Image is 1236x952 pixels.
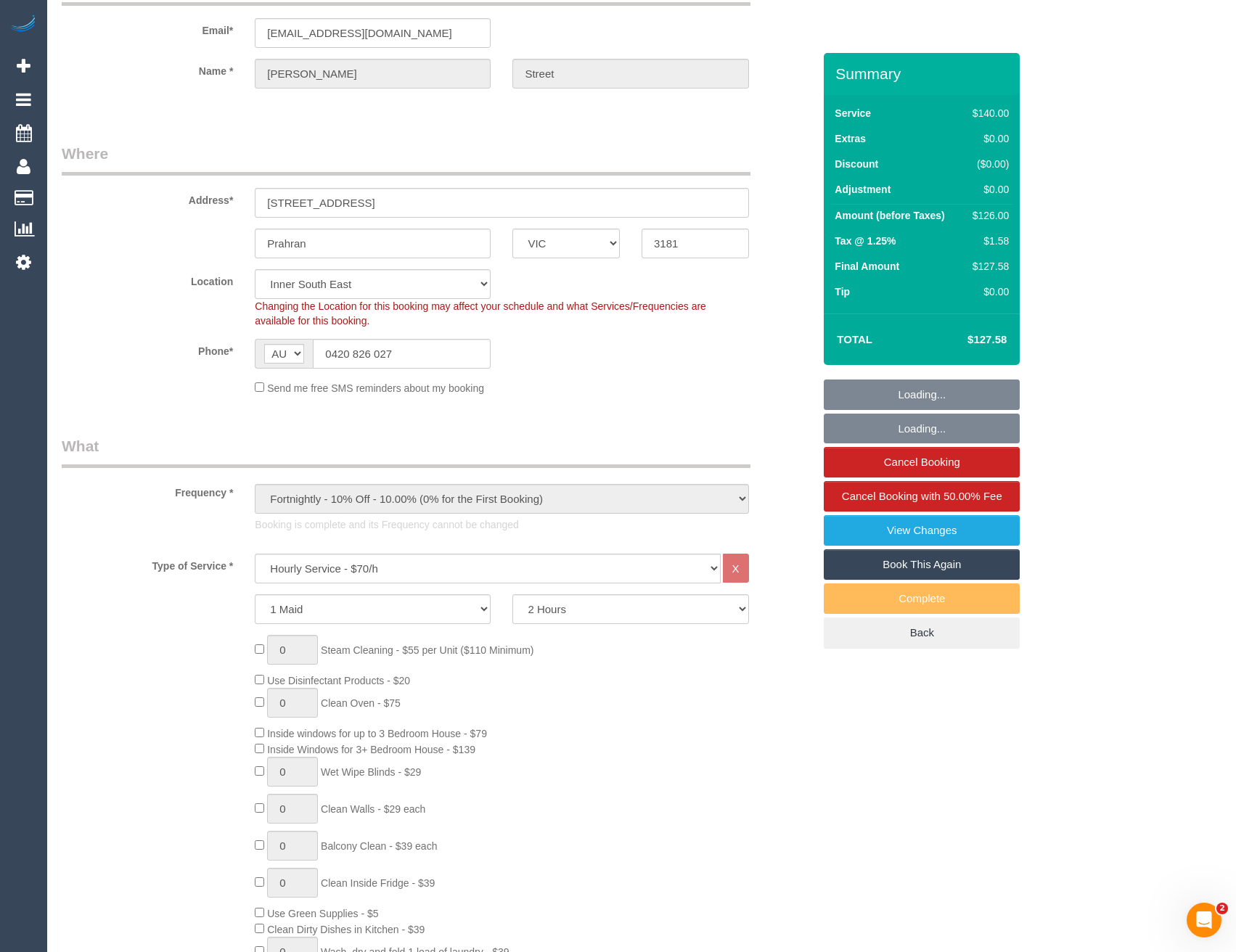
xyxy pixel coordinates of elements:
label: Frequency * [51,480,244,500]
a: Cancel Booking [824,447,1020,477]
label: Amount (before Taxes) [835,208,944,223]
img: Automaid Logo [9,15,38,35]
input: Last Name* [512,59,748,89]
label: Adjustment [835,182,891,197]
div: ($0.00) [967,157,1009,171]
a: Book This Again [824,549,1020,580]
label: Phone* [51,339,244,358]
label: Name * [51,59,244,78]
div: $0.00 [967,131,1009,146]
span: Clean Dirty Dishes in Kitchen - $39 [267,924,425,935]
div: $1.58 [967,234,1009,248]
span: Inside Windows for 3+ Bedroom House - $139 [267,744,475,755]
input: Email* [255,18,491,48]
label: Tax @ 1.25% [835,234,896,248]
span: Cancel Booking with 50.00% Fee [842,490,1002,502]
a: Back [824,617,1020,648]
div: $0.00 [967,284,1009,299]
label: Tip [835,284,850,299]
div: $127.58 [967,259,1009,274]
span: Inside windows for up to 3 Bedroom House - $79 [267,728,487,739]
legend: Where [62,143,750,176]
input: Post Code* [642,229,749,258]
h3: Summary [835,65,1012,82]
span: 2 [1216,903,1228,914]
input: Phone* [313,339,491,369]
span: Clean Inside Fridge - $39 [321,877,435,889]
div: $0.00 [967,182,1009,197]
iframe: Intercom live chat [1187,903,1221,937]
label: Service [835,106,871,120]
label: Discount [835,157,878,171]
span: Steam Cleaning - $55 per Unit ($110 Minimum) [321,644,533,656]
label: Extras [835,131,866,146]
span: Use Disinfectant Products - $20 [267,675,410,686]
span: Changing the Location for this booking may affect your schedule and what Services/Frequencies are... [255,300,706,327]
p: Booking is complete and its Frequency cannot be changed [255,517,748,532]
input: Suburb* [255,229,491,258]
label: Type of Service * [51,554,244,573]
label: Email* [51,18,244,38]
strong: Total [837,333,872,345]
div: $140.00 [967,106,1009,120]
span: Clean Walls - $29 each [321,803,425,815]
span: Clean Oven - $75 [321,697,401,709]
span: Wet Wipe Blinds - $29 [321,766,421,778]
a: Cancel Booking with 50.00% Fee [824,481,1020,512]
h4: $127.58 [924,334,1007,346]
span: Use Green Supplies - $5 [267,908,378,919]
label: Location [51,269,244,289]
a: View Changes [824,515,1020,546]
span: Send me free SMS reminders about my booking [267,382,484,394]
input: First Name* [255,59,491,89]
span: Balcony Clean - $39 each [321,840,437,852]
label: Address* [51,188,244,208]
label: Final Amount [835,259,899,274]
legend: What [62,435,750,468]
div: $126.00 [967,208,1009,223]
